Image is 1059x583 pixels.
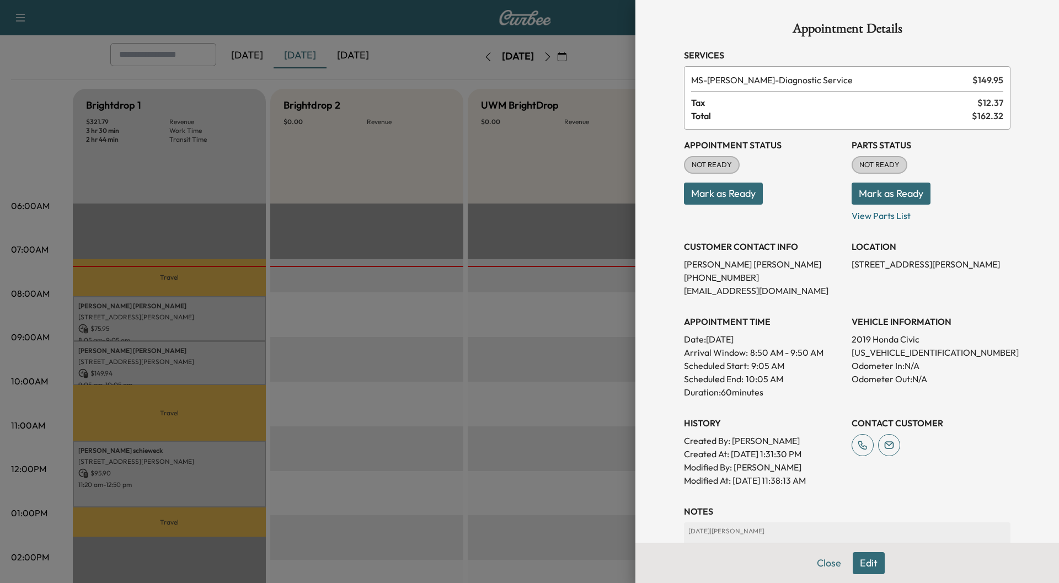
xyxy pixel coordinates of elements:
h3: APPOINTMENT TIME [684,315,843,328]
p: Modified By : [PERSON_NAME] [684,461,843,474]
p: 10:05 AM [746,372,783,386]
h3: Services [684,49,1010,62]
p: Modified At : [DATE] 11:38:13 AM [684,474,843,487]
h3: VEHICLE INFORMATION [852,315,1010,328]
p: Odometer In: N/A [852,359,1010,372]
h3: Appointment Status [684,138,843,152]
h3: Parts Status [852,138,1010,152]
p: [DATE] | [PERSON_NAME] [688,527,1006,536]
span: $ 162.32 [972,109,1003,122]
button: Edit [853,552,885,574]
p: Duration: 60 minutes [684,386,843,399]
p: [PERSON_NAME] [PERSON_NAME] [684,258,843,271]
p: Date: [DATE] [684,333,843,346]
button: Mark as Ready [684,183,763,205]
p: Arrival Window: [684,346,843,359]
h3: CONTACT CUSTOMER [852,416,1010,430]
span: NOT READY [685,159,739,170]
p: [STREET_ADDRESS][PERSON_NAME] [852,258,1010,271]
button: Close [810,552,848,574]
span: Tax [691,96,977,109]
h3: CUSTOMER CONTACT INFO [684,240,843,253]
p: Created At : [DATE] 1:31:30 PM [684,447,843,461]
p: Scheduled End: [684,372,744,386]
button: Mark as Ready [852,183,930,205]
span: Diagnostic Service [691,73,968,87]
span: 8:50 AM - 9:50 AM [750,346,823,359]
p: [EMAIL_ADDRESS][DOMAIN_NAME] [684,284,843,297]
h3: LOCATION [852,240,1010,253]
p: View Parts List [852,205,1010,222]
h3: History [684,416,843,430]
span: $ 12.37 [977,96,1003,109]
p: [US_VEHICLE_IDENTIFICATION_NUMBER] [852,346,1010,359]
p: 2019 Honda Civic [852,333,1010,346]
p: Scheduled Start: [684,359,749,372]
span: NOT READY [853,159,906,170]
span: $ 149.95 [972,73,1003,87]
span: Total [691,109,972,122]
p: Created By : [PERSON_NAME] [684,434,843,447]
h3: NOTES [684,505,1010,518]
p: 9:05 AM [751,359,784,372]
p: [PHONE_NUMBER] [684,271,843,284]
p: Odometer Out: N/A [852,372,1010,386]
div: Brake inspection, perform at no charge per [PERSON_NAME] -- auto show event [688,540,1006,560]
h1: Appointment Details [684,22,1010,40]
